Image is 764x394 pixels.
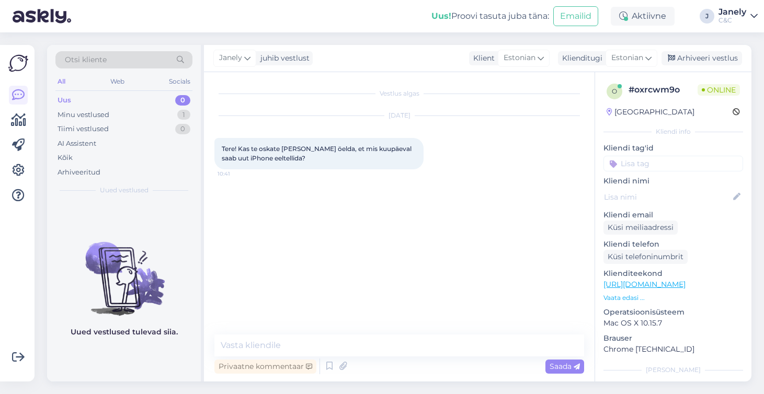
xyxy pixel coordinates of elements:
[607,107,694,118] div: [GEOGRAPHIC_DATA]
[603,210,743,221] p: Kliendi email
[662,51,742,65] div: Arhiveeri vestlus
[469,53,495,64] div: Klient
[611,52,643,64] span: Estonian
[603,280,686,289] a: [URL][DOMAIN_NAME]
[214,89,584,98] div: Vestlus algas
[55,75,67,88] div: All
[603,381,743,392] p: Märkmed
[603,143,743,154] p: Kliendi tag'id
[71,327,178,338] p: Uued vestlused tulevad siia.
[8,53,28,73] img: Askly Logo
[47,223,201,317] img: No chats
[604,191,731,203] input: Lisa nimi
[603,318,743,329] p: Mac OS X 10.15.7
[58,124,109,134] div: Tiimi vestlused
[603,250,688,264] div: Küsi telefoninumbrit
[100,186,149,195] span: Uued vestlused
[603,239,743,250] p: Kliendi telefon
[603,268,743,279] p: Klienditeekond
[214,360,316,374] div: Privaatne kommentaar
[58,110,109,120] div: Minu vestlused
[719,16,746,25] div: C&C
[629,84,698,96] div: # oxrcwm9o
[550,362,580,371] span: Saada
[603,156,743,171] input: Lisa tag
[603,176,743,187] p: Kliendi nimi
[431,10,549,22] div: Proovi tasuta juba täna:
[698,84,740,96] span: Online
[214,111,584,120] div: [DATE]
[603,293,743,303] p: Vaata edasi ...
[603,221,678,235] div: Küsi meiliaadressi
[558,53,602,64] div: Klienditugi
[603,307,743,318] p: Operatsioonisüsteem
[58,138,96,149] div: AI Assistent
[700,9,714,24] div: J
[719,8,746,16] div: Janely
[108,75,127,88] div: Web
[65,54,107,65] span: Otsi kliente
[222,145,413,162] span: Tere! Kas te oskate [PERSON_NAME] öelda, et mis kuupäeval saab uut iPhone eeltellida?
[603,333,743,344] p: Brauser
[431,11,451,21] b: Uus!
[58,167,100,178] div: Arhiveeritud
[177,110,190,120] div: 1
[256,53,310,64] div: juhib vestlust
[218,170,257,178] span: 10:41
[603,365,743,375] div: [PERSON_NAME]
[611,7,675,26] div: Aktiivne
[219,52,242,64] span: Janely
[603,344,743,355] p: Chrome [TECHNICAL_ID]
[553,6,598,26] button: Emailid
[603,127,743,136] div: Kliendi info
[504,52,535,64] span: Estonian
[58,95,71,106] div: Uus
[175,124,190,134] div: 0
[612,87,617,95] span: o
[167,75,192,88] div: Socials
[175,95,190,106] div: 0
[58,153,73,163] div: Kõik
[719,8,758,25] a: JanelyC&C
